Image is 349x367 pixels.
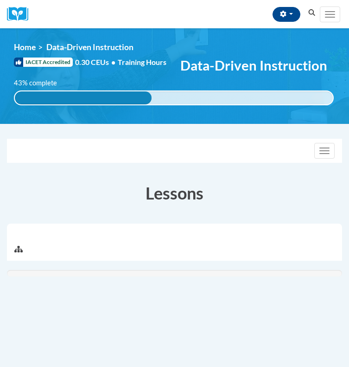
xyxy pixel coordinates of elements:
[14,42,36,52] a: Home
[46,42,133,52] span: Data-Driven Instruction
[7,7,35,21] a: Cox Campus
[7,7,35,21] img: Logo brand
[14,58,73,67] span: IACET Accredited
[15,91,152,104] div: 43% complete
[111,58,115,66] span: •
[118,58,166,66] span: Training Hours
[273,7,300,22] button: Account Settings
[7,181,342,205] h3: Lessons
[75,57,118,67] span: 0.30 CEUs
[180,57,327,73] span: Data-Driven Instruction
[305,7,319,19] button: Search
[14,78,67,88] label: 43% complete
